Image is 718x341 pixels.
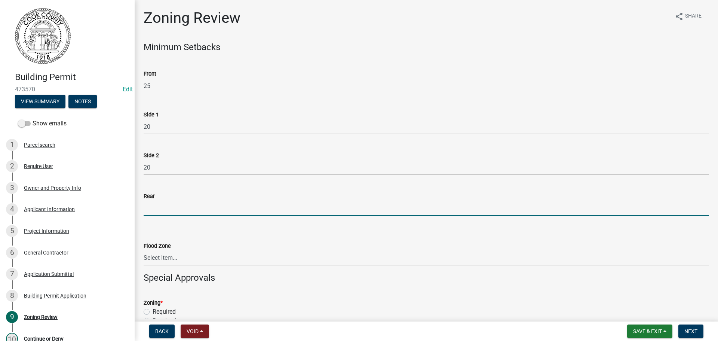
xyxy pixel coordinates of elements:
div: 9 [6,311,18,323]
a: Edit [123,86,133,93]
div: 5 [6,225,18,237]
div: 8 [6,290,18,302]
div: Application Submittal [24,271,74,277]
button: Void [181,325,209,338]
button: View Summary [15,95,65,108]
div: Project Information [24,228,69,234]
div: 2 [6,160,18,172]
span: Void [187,328,199,334]
div: Applicant Information [24,207,75,212]
div: General Contractor [24,250,68,255]
span: 473570 [15,86,120,93]
label: Zoning [144,301,163,306]
label: Flood Zone [144,244,171,249]
div: Owner and Property Info [24,185,81,191]
span: Share [685,12,702,21]
span: Save & Exit [633,328,662,334]
div: 1 [6,139,18,151]
wm-modal-confirm: Notes [68,99,97,105]
span: Next [684,328,697,334]
wm-modal-confirm: Summary [15,99,65,105]
wm-modal-confirm: Edit Application Number [123,86,133,93]
button: Back [149,325,175,338]
i: share [675,12,684,21]
label: Front [144,71,156,77]
div: Building Permit Application [24,293,86,298]
label: Received [153,316,176,325]
button: shareShare [669,9,708,24]
div: 4 [6,203,18,215]
span: Back [155,328,169,334]
div: 6 [6,247,18,259]
div: Require User [24,164,53,169]
button: Notes [68,95,97,108]
img: Cook County, Georgia [15,8,71,64]
label: Side 1 [144,112,159,118]
div: 7 [6,268,18,280]
label: Rear [144,194,155,199]
div: Parcel search [24,142,55,147]
label: Required [153,307,176,316]
label: Show emails [18,119,67,128]
h4: Special Approvals [144,273,709,283]
button: Next [678,325,703,338]
div: 3 [6,182,18,194]
label: Side 2 [144,153,159,158]
div: Zoning Review [24,314,58,320]
h4: Minimum Setbacks [144,42,709,53]
button: Save & Exit [627,325,672,338]
h4: Building Permit [15,72,129,83]
h1: Zoning Review [144,9,240,27]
